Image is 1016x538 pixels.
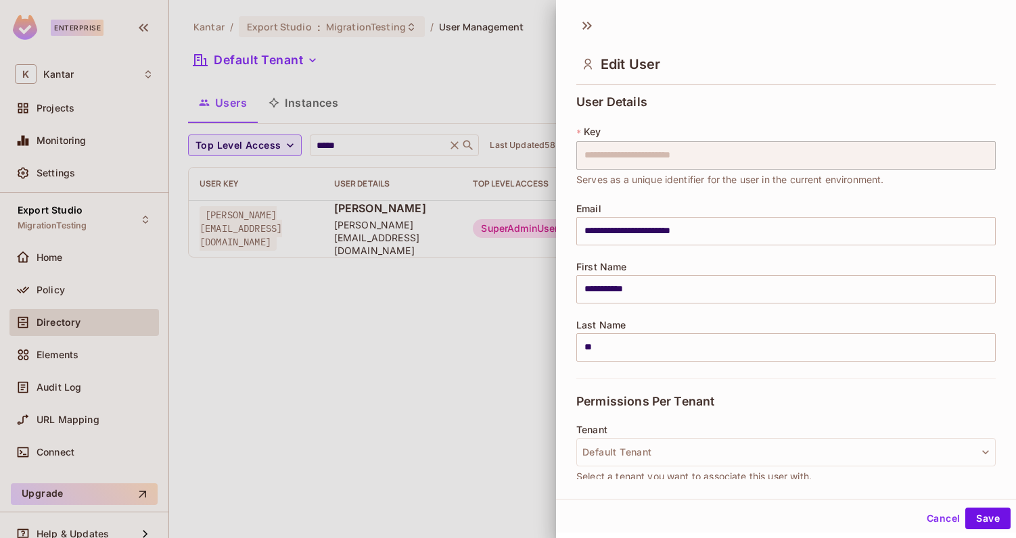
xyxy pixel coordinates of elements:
span: Tenant [576,424,607,435]
span: Email [576,203,601,214]
span: Serves as a unique identifier for the user in the current environment. [576,172,884,187]
button: Cancel [921,508,965,529]
span: Permissions Per Tenant [576,395,714,408]
span: Last Name [576,320,626,331]
span: User Details [576,95,647,109]
span: First Name [576,262,627,272]
span: Select a tenant you want to associate this user with. [576,469,812,484]
button: Save [965,508,1011,529]
span: Edit User [601,56,660,72]
button: Default Tenant [576,438,996,466]
span: Key [584,126,601,137]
